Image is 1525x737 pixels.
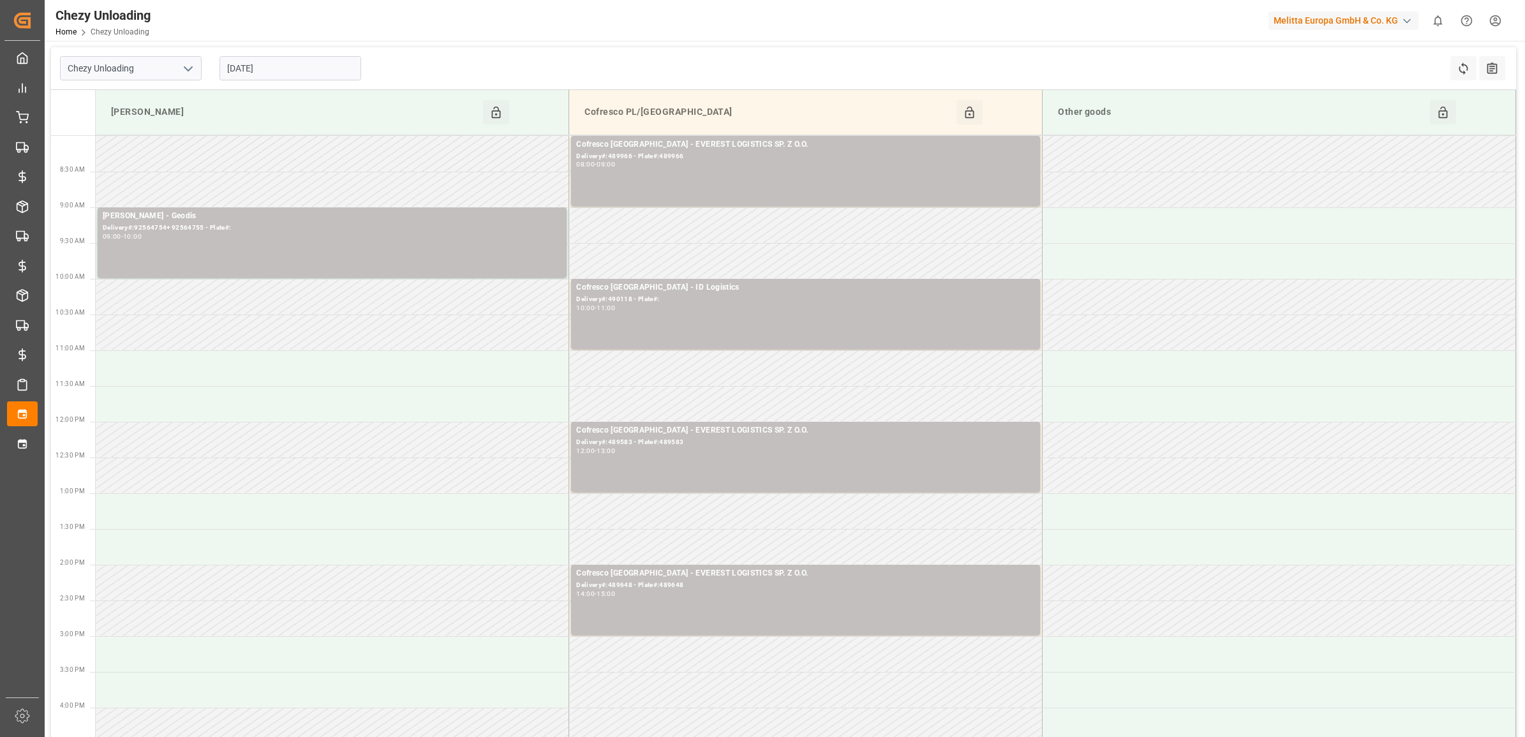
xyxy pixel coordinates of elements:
[576,580,1035,591] div: Delivery#:489648 - Plate#:489648
[576,138,1035,151] div: Cofresco [GEOGRAPHIC_DATA] - EVEREST LOGISTICS SP. Z O.O.
[178,59,197,78] button: open menu
[595,448,597,454] div: -
[60,56,202,80] input: Type to search/select
[60,595,85,602] span: 2:30 PM
[56,309,85,316] span: 10:30 AM
[576,151,1035,162] div: Delivery#:489966 - Plate#:489966
[56,27,77,36] a: Home
[597,448,615,454] div: 13:00
[597,305,615,311] div: 11:00
[123,234,142,239] div: 10:00
[103,223,562,234] div: Delivery#:92564754+ 92564755 - Plate#:
[595,161,597,167] div: -
[576,591,595,597] div: 14:00
[576,294,1035,305] div: Delivery#:490118 - Plate#:
[60,666,85,673] span: 3:30 PM
[1268,11,1418,30] div: Melitta Europa GmbH & Co. KG
[576,567,1035,580] div: Cofresco [GEOGRAPHIC_DATA] - EVEREST LOGISTICS SP. Z O.O.
[56,345,85,352] span: 11:00 AM
[60,488,85,495] span: 1:00 PM
[576,281,1035,294] div: Cofresco [GEOGRAPHIC_DATA] - ID Logistics
[56,380,85,387] span: 11:30 AM
[60,702,85,709] span: 4:00 PM
[56,273,85,280] span: 10:00 AM
[60,237,85,244] span: 9:30 AM
[60,630,85,637] span: 3:00 PM
[60,523,85,530] span: 1:30 PM
[576,305,595,311] div: 10:00
[597,161,615,167] div: 09:00
[576,448,595,454] div: 12:00
[1452,6,1481,35] button: Help Center
[1424,6,1452,35] button: show 0 new notifications
[106,100,483,124] div: [PERSON_NAME]
[103,234,121,239] div: 09:00
[60,559,85,566] span: 2:00 PM
[121,234,123,239] div: -
[56,452,85,459] span: 12:30 PM
[597,591,615,597] div: 15:00
[595,591,597,597] div: -
[56,416,85,423] span: 12:00 PM
[579,100,956,124] div: Cofresco PL/[GEOGRAPHIC_DATA]
[103,210,562,223] div: [PERSON_NAME] - Geodis
[576,424,1035,437] div: Cofresco [GEOGRAPHIC_DATA] - EVEREST LOGISTICS SP. Z O.O.
[1268,8,1424,33] button: Melitta Europa GmbH & Co. KG
[60,166,85,173] span: 8:30 AM
[219,56,361,80] input: DD.MM.YYYY
[576,161,595,167] div: 08:00
[56,6,151,25] div: Chezy Unloading
[60,202,85,209] span: 9:00 AM
[1053,100,1430,124] div: Other goods
[576,437,1035,448] div: Delivery#:489583 - Plate#:489583
[595,305,597,311] div: -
